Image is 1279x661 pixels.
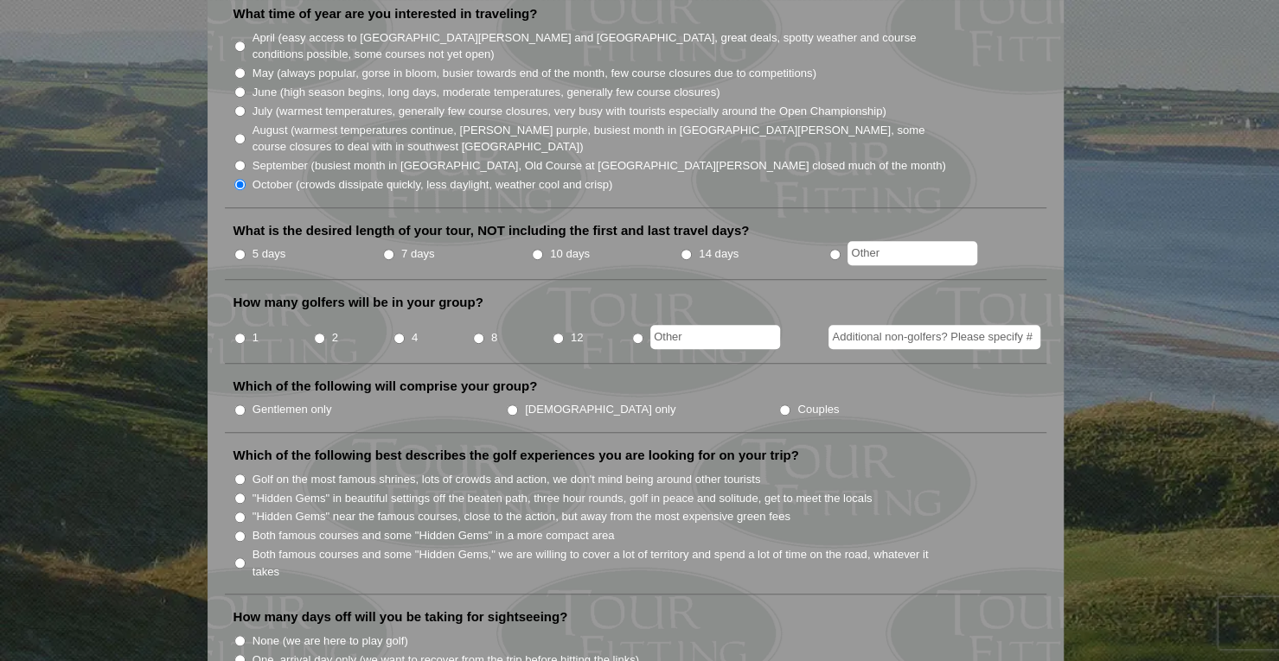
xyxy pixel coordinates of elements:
[233,447,799,464] label: Which of the following best describes the golf experiences you are looking for on your trip?
[253,471,761,488] label: Golf on the most famous shrines, lots of crowds and action, we don't mind being around other tour...
[847,241,977,265] input: Other
[797,401,839,418] label: Couples
[253,103,886,120] label: July (warmest temperatures, generally few course closures, very busy with tourists especially aro...
[253,122,948,156] label: August (warmest temperatures continue, [PERSON_NAME] purple, busiest month in [GEOGRAPHIC_DATA][P...
[253,632,408,650] label: None (we are here to play golf)
[233,294,483,311] label: How many golfers will be in your group?
[253,527,615,544] label: Both famous courses and some "Hidden Gems" in a more compact area
[332,329,338,346] label: 2
[253,176,613,194] label: October (crowds dissipate quickly, less daylight, weather cool and crisp)
[401,245,435,263] label: 7 days
[253,401,332,418] label: Gentlemen only
[253,329,259,346] label: 1
[233,222,750,239] label: What is the desired length of your tour, NOT including the first and last travel days?
[699,245,739,263] label: 14 days
[253,245,286,263] label: 5 days
[233,5,538,22] label: What time of year are you interested in traveling?
[253,508,790,525] label: "Hidden Gems" near the famous courses, close to the action, but away from the most expensive gree...
[253,546,948,580] label: Both famous courses and some "Hidden Gems," we are willing to cover a lot of territory and spend ...
[233,608,568,626] label: How many days off will you be taking for sightseeing?
[828,325,1040,349] input: Additional non-golfers? Please specify #
[571,329,584,346] label: 12
[233,378,538,395] label: Which of the following will comprise your group?
[253,490,873,507] label: "Hidden Gems" in beautiful settings off the beaten path, three hour rounds, golf in peace and sol...
[550,245,590,263] label: 10 days
[491,329,497,346] label: 8
[412,329,418,346] label: 4
[650,325,780,349] input: Other
[253,29,948,63] label: April (easy access to [GEOGRAPHIC_DATA][PERSON_NAME] and [GEOGRAPHIC_DATA], great deals, spotty w...
[525,401,675,418] label: [DEMOGRAPHIC_DATA] only
[253,157,946,175] label: September (busiest month in [GEOGRAPHIC_DATA], Old Course at [GEOGRAPHIC_DATA][PERSON_NAME] close...
[253,65,816,82] label: May (always popular, gorse in bloom, busier towards end of the month, few course closures due to ...
[253,84,720,101] label: June (high season begins, long days, moderate temperatures, generally few course closures)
